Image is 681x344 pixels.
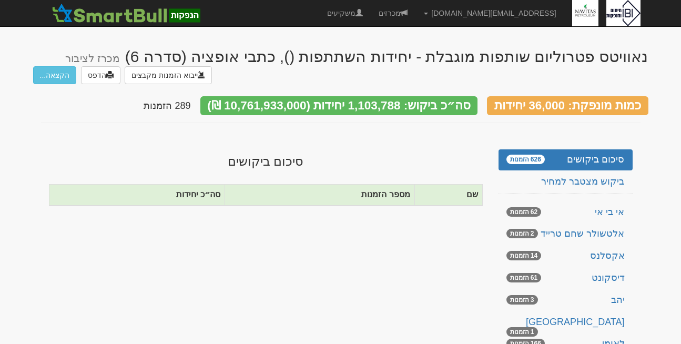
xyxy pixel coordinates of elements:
th: סה״כ יחידות [49,185,225,206]
span: 62 הזמנות [506,207,542,217]
a: אי בי אי [499,202,633,223]
span: 289 הזמנות [144,100,190,111]
span: 2 הזמנות [506,229,538,238]
div: כמות מונפקת: 36,000 יחידות [487,96,648,115]
th: מספר הזמנות [225,185,415,206]
a: הדפס [81,66,120,84]
a: ביקוש מצטבר למחיר [499,171,633,193]
a: יהב [499,290,633,311]
a: סיכום ביקושים [499,149,633,170]
div: נאוויטס פטרוליום שותפות מוגבלת - יחידות השתתפות (), כתבי אופציה (סדרה 6) [65,48,648,65]
div: סה״כ ביקוש: 1,103,788 יחידות (10,761,933,000 ₪) [200,96,477,115]
button: ייבוא הזמנות מקבצים [125,66,212,84]
th: שם [414,185,482,206]
h3: סיכום ביקושים [49,155,483,168]
button: הקצאה... [33,66,77,84]
span: 61 הזמנות [506,273,542,282]
span: 3 הזמנות [506,295,538,305]
a: אקסלנס [499,246,633,267]
img: SmartBull Logo [49,3,204,24]
span: 626 הזמנות [506,155,545,164]
small: מכרז לציבור [65,53,119,64]
span: 14 הזמנות [506,251,542,260]
a: אלטשולר שחם טרייד [499,224,633,245]
a: דיסקונט [499,268,633,289]
a: [GEOGRAPHIC_DATA] [499,312,633,333]
span: 1 הזמנות [506,327,538,337]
